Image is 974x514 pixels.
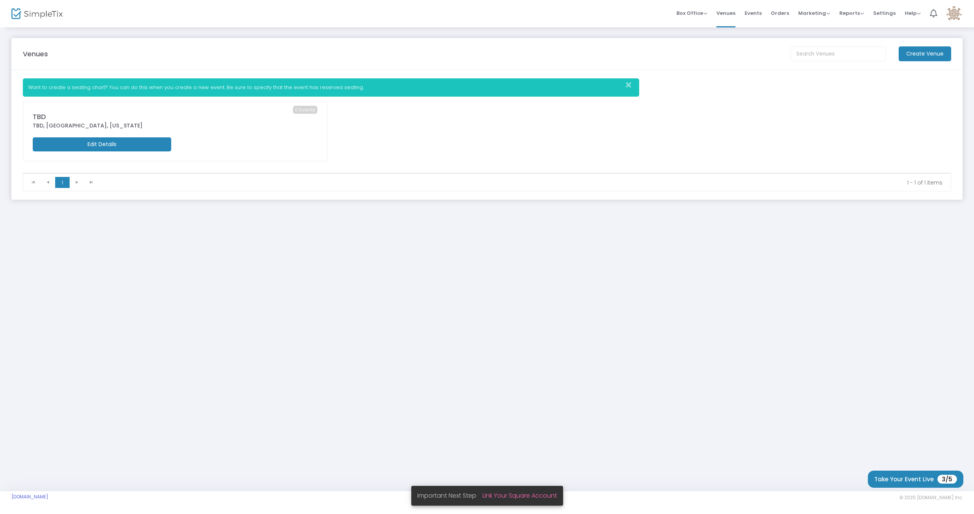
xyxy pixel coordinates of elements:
span: Events [745,3,762,23]
div: TBD [33,111,317,122]
span: Marketing [798,10,830,17]
span: Page 1 [55,177,70,188]
span: Settings [873,3,896,23]
span: Venues [716,3,735,23]
span: Reports [839,10,864,17]
button: Take Your Event Live3/5 [868,471,963,488]
m-button: Edit Details [33,137,171,151]
div: TBD, [GEOGRAPHIC_DATA], [US_STATE] [33,122,317,130]
a: [DOMAIN_NAME] [11,494,48,500]
m-button: Create Venue [899,46,951,61]
input: Search Venues [791,46,886,61]
button: Close [624,79,639,91]
span: 3/5 [937,475,957,484]
span: Orders [771,3,789,23]
span: © 2025 [DOMAIN_NAME] Inc. [899,495,963,501]
span: Help [905,10,921,17]
a: Link Your Square Account [482,491,557,500]
span: Box Office [676,10,707,17]
kendo-pager-info: 1 - 1 of 1 items [104,179,942,186]
span: Important Next Step [417,491,482,500]
span: 0 Events [293,106,317,114]
m-panel-title: Venues [23,49,48,59]
div: Want to create a seating chart? You can do this when you create a new event. Be sure to specify t... [23,78,639,97]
